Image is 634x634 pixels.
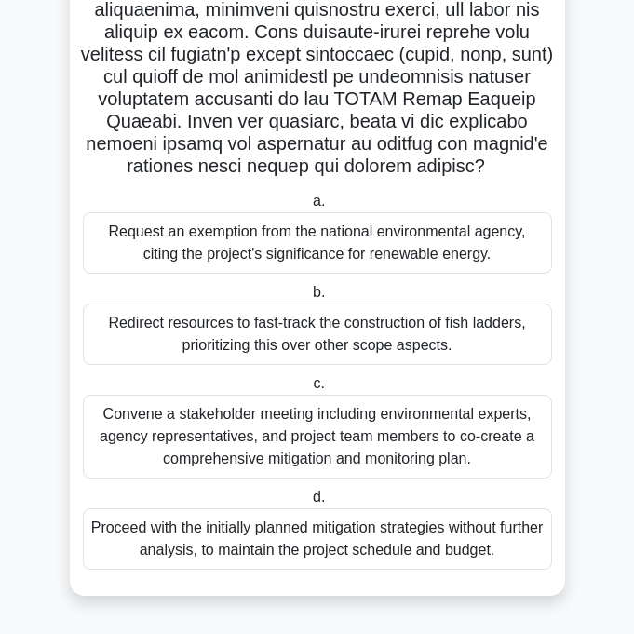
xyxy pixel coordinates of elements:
[83,212,552,274] div: Request an exemption from the national environmental agency, citing the project's significance fo...
[83,304,552,365] div: Redirect resources to fast-track the construction of fish ladders, prioritizing this over other s...
[83,395,552,479] div: Convene a stakeholder meeting including environmental experts, agency representatives, and projec...
[313,489,325,505] span: d.
[83,508,552,570] div: Proceed with the initially planned mitigation strategies without further analysis, to maintain th...
[313,284,325,300] span: b.
[314,375,325,391] span: c.
[313,193,325,209] span: a.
